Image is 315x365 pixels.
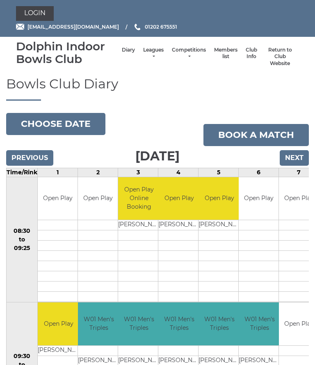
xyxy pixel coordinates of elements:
td: 1 [38,168,78,177]
td: [PERSON_NAME] [38,345,79,356]
a: Email [EMAIL_ADDRESS][DOMAIN_NAME] [16,23,119,31]
button: Choose date [6,113,105,135]
h1: Bowls Club Diary [6,77,309,100]
td: 4 [158,168,199,177]
input: Next [280,150,309,166]
a: Return to Club Website [265,47,295,67]
td: Open Play [199,177,240,220]
a: Club Info [246,47,257,60]
td: W01 Men's Triples [158,302,200,345]
td: [PERSON_NAME] [118,220,160,230]
a: Phone us 01202 675551 [133,23,177,31]
span: 01202 675551 [145,24,177,30]
a: Login [16,6,54,21]
a: Competitions [172,47,206,60]
td: 5 [199,168,239,177]
td: W01 Men's Triples [118,302,160,345]
input: Previous [6,150,53,166]
td: 2 [78,168,118,177]
td: Time/Rink [7,168,38,177]
img: Email [16,24,24,30]
div: Dolphin Indoor Bowls Club [16,40,118,65]
td: 6 [239,168,279,177]
a: Book a match [203,124,309,146]
span: [EMAIL_ADDRESS][DOMAIN_NAME] [27,24,119,30]
td: 3 [118,168,158,177]
td: [PERSON_NAME] [199,220,240,230]
td: W01 Men's Triples [199,302,240,345]
td: [PERSON_NAME] [158,220,200,230]
td: 08:30 to 09:25 [7,177,38,302]
td: Open Play [38,177,78,220]
td: Open Play [239,177,278,220]
td: W01 Men's Triples [78,302,119,345]
a: Diary [122,47,135,54]
a: Leagues [143,47,164,60]
td: Open Play Online Booking [118,177,160,220]
td: Open Play [78,177,118,220]
a: Members list [214,47,237,60]
td: Open Play [38,302,79,345]
img: Phone us [135,24,140,30]
td: Open Play [158,177,200,220]
td: W01 Men's Triples [239,302,280,345]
